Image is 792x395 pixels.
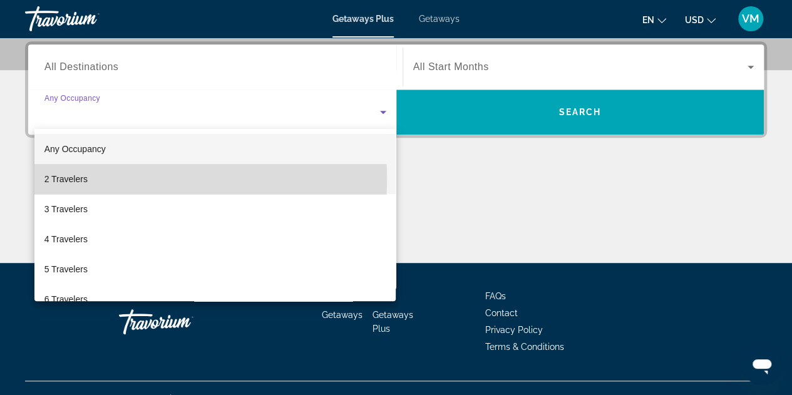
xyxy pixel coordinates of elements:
span: 2 Travelers [44,172,88,187]
span: 4 Travelers [44,232,88,247]
span: 6 Travelers [44,292,88,307]
iframe: Button to launch messaging window [742,345,782,385]
span: 3 Travelers [44,202,88,217]
span: 5 Travelers [44,262,88,277]
span: Any Occupancy [44,144,106,154]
